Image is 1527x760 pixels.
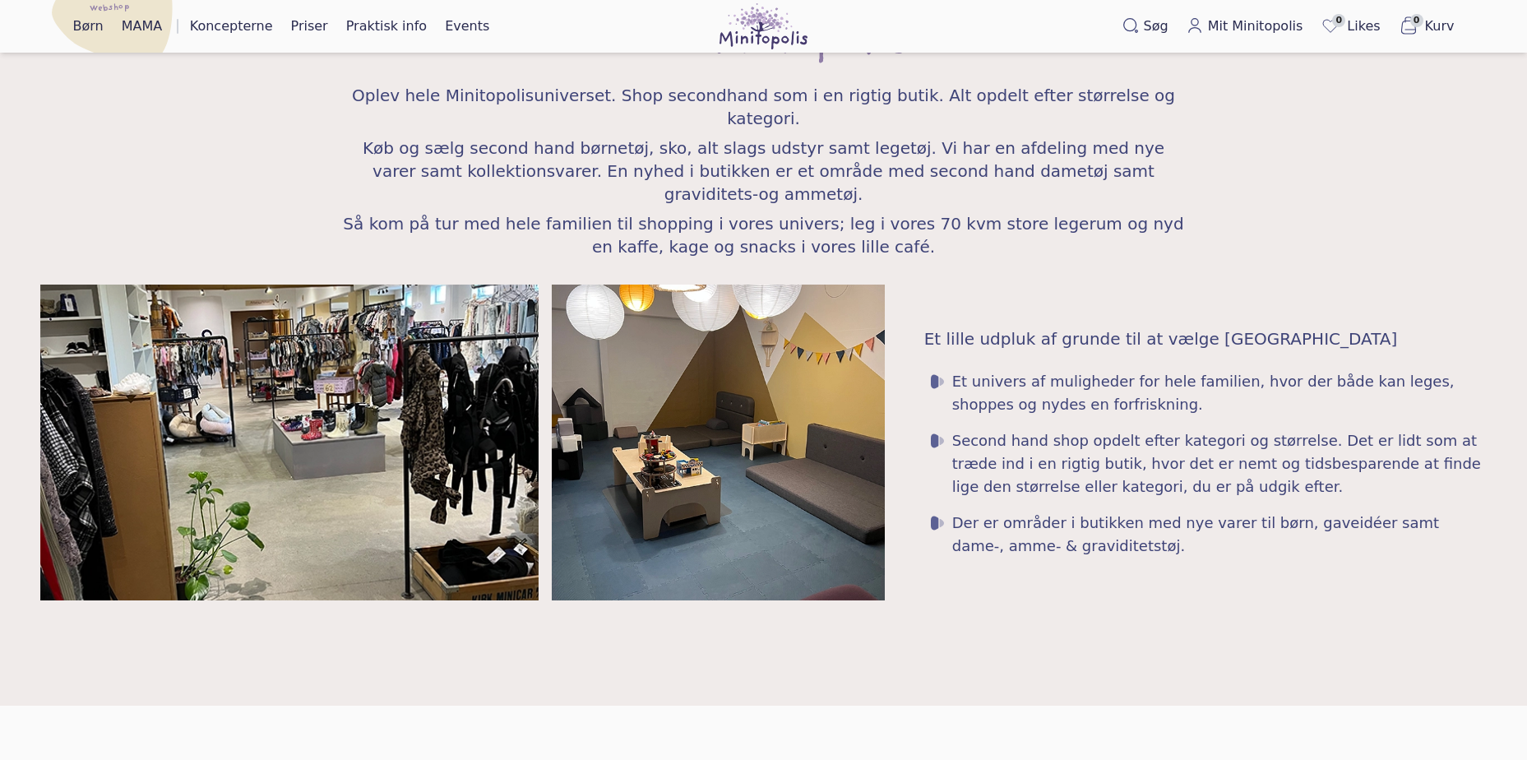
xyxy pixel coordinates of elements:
a: MAMA [115,13,169,39]
img: minitopolis legerum [552,285,884,600]
a: Priser [285,13,335,39]
h2: Om Minitopolis [617,18,910,71]
span: 0 [1410,14,1423,27]
span: Et univers af muligheder for hele familien, hvor der både kan leges, shoppes og nydes en forfrisk... [952,370,1488,416]
span: Likes [1347,16,1380,36]
h4: Et lille udpluk af grunde til at vælge [GEOGRAPHIC_DATA] [924,327,1488,350]
span: Der er områder i butikken med nye varer til børn, gaveidéer samt dame-, amme- & graviditetstøj. [952,512,1488,558]
span: Så kom på tur med hele familien til shopping i vores univers; leg i vores 70 kvm store legerum og... [343,212,1185,258]
span: Søg [1144,16,1168,36]
span: Kurv [1425,16,1455,36]
button: Søg [1116,13,1175,39]
a: 0Likes [1314,12,1386,40]
button: 0Kurv [1392,12,1461,40]
img: minitopolis butik [40,285,539,600]
a: Events [438,13,496,39]
img: Minitopolis logo [720,3,807,49]
span: Second hand shop opdelt efter kategori og størrelse. Det er lidt som at træde ind i en rigtig but... [952,429,1488,498]
span: Mit Minitopolis [1208,16,1303,36]
a: Mit Minitopolis [1180,13,1310,39]
a: Koncepterne [183,13,280,39]
span: Oplev hele Minitopolisuniverset. Shop secondhand som i en rigtig butik. Alt opdelt efter størrels... [343,84,1185,130]
a: Praktisk info [340,13,433,39]
a: Børn [67,13,110,39]
span: 0 [1332,14,1345,27]
span: Køb og sælg second hand børnetøj, sko, alt slags udstyr samt legetøj. Vi har en afdeling med nye ... [343,137,1185,206]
